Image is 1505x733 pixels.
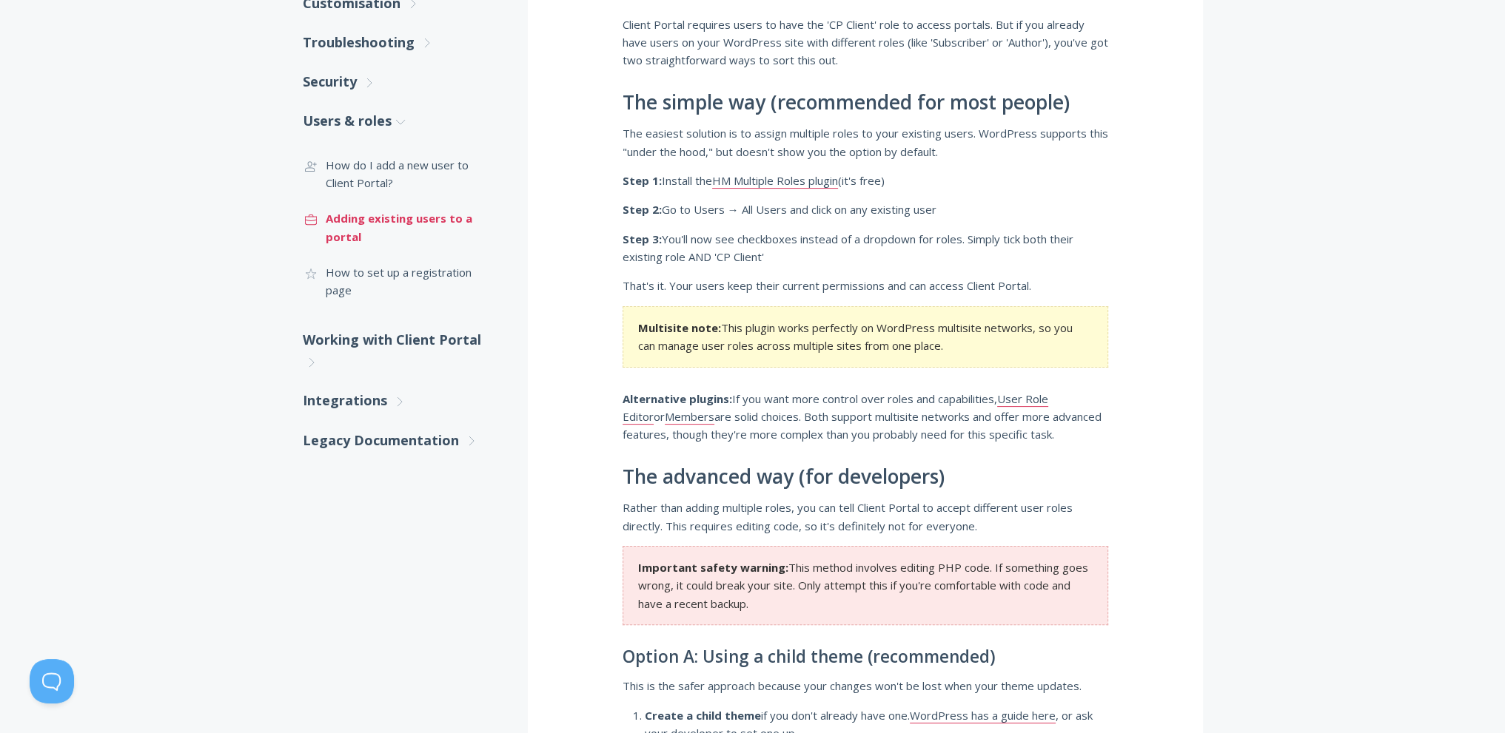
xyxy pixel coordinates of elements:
[303,62,498,101] a: Security
[303,254,498,308] a: How to set up a registration page
[623,677,1108,695] p: This is the safer approach because your changes won't be lost when your theme updates.
[623,16,1108,70] p: Client Portal requires users to have the 'CP Client' role to access portals. But if you already h...
[303,23,498,62] a: Troubleshooting
[623,124,1108,161] p: The easiest solution is to assign multiple roles to your existing users. WordPress supports this ...
[623,92,1108,114] h2: The simple way (recommended for most people)
[623,647,1108,666] h3: Option A: Using a child theme (recommended)
[638,320,721,335] strong: Multisite note:
[303,200,498,254] a: Adding existing users to a portal
[623,277,1108,294] p: That's it. Your users keep their current permissions and can access Client Portal.
[623,232,662,246] strong: Step 3:
[623,306,1108,368] section: This plugin works perfectly on WordPress multisite networks, so you can manage user roles across ...
[712,173,838,189] a: HM Multiple Roles plugin
[623,466,1108,488] h2: The advanced way (for developers)
[623,173,662,188] strong: Step 1:
[665,409,714,425] a: Members
[623,391,1048,425] a: User Role Editor
[303,147,498,201] a: How do I add a new user to Client Portal?
[623,202,662,217] strong: Step 2:
[623,172,1108,189] p: Install the (it's free)
[303,381,498,420] a: Integrations
[623,230,1108,266] p: You'll now see checkboxes instead of a dropdown for roles. Simply tick both their existing role A...
[623,499,1108,535] p: Rather than adding multiple roles, you can tell Client Portal to accept different user roles dire...
[623,391,732,406] strong: Alternative plugins:
[623,200,1108,218] p: Go to Users → All Users and click on any existing user
[638,560,788,575] strong: Important safety warning:
[303,320,498,382] a: Working with Client Portal
[623,546,1108,625] section: This method involves editing PHP code. If something goes wrong, it could break your site. Only at...
[910,708,1056,723] a: WordPress has a guide here
[645,708,761,723] strong: Create a child theme
[623,390,1108,444] p: If you want more control over roles and capabilities, or are solid choices. Both support multisit...
[303,101,498,141] a: Users & roles
[303,421,498,460] a: Legacy Documentation
[30,659,74,703] iframe: Toggle Customer Support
